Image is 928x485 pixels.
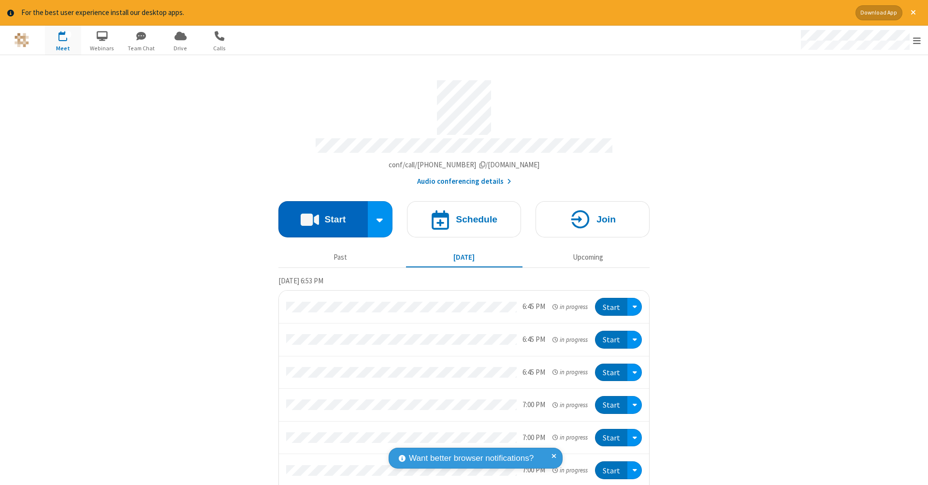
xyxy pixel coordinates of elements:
em: in progress [552,367,588,377]
div: 7:00 PM [522,399,545,411]
em: in progress [552,466,588,475]
div: Open menu [627,461,642,479]
span: Calls [202,44,238,53]
div: Open menu [627,396,642,414]
section: Account details [278,73,650,187]
div: Open menu [627,429,642,447]
div: Start conference options [368,201,393,237]
div: Open menu [627,331,642,349]
div: 6:45 PM [522,367,545,378]
em: in progress [552,433,588,442]
button: Schedule [407,201,521,237]
span: Copy my meeting room link [389,160,540,169]
div: Open menu [792,26,928,55]
button: Download App [855,5,902,20]
h4: Join [596,215,616,224]
span: [DATE] 6:53 PM [278,276,323,285]
button: [DATE] [406,249,522,267]
div: 8 [65,31,72,38]
span: Meet [45,44,81,53]
button: Start [278,201,368,237]
img: QA Selenium DO NOT DELETE OR CHANGE [14,33,29,47]
div: 6:45 PM [522,301,545,312]
div: Open menu [627,298,642,316]
h4: Start [324,215,346,224]
button: Audio conferencing details [417,176,511,187]
button: Start [595,298,627,316]
div: Open menu [627,364,642,382]
button: Close alert [906,5,921,20]
span: Drive [162,44,199,53]
button: Start [595,461,627,479]
div: For the best user experience install our desktop apps. [21,7,848,18]
button: Start [595,396,627,414]
h4: Schedule [456,215,497,224]
button: Start [595,331,627,349]
button: Start [595,364,627,382]
button: Copy my meeting room linkCopy my meeting room link [389,160,540,171]
span: Webinars [84,44,120,53]
span: Want better browser notifications? [409,452,534,465]
button: Start [595,429,627,447]
iframe: Chat [904,460,921,478]
div: 7:00 PM [522,432,545,443]
button: Join [536,201,650,237]
button: Past [282,249,399,267]
div: 6:45 PM [522,334,545,345]
button: Logo [3,26,40,55]
em: in progress [552,302,588,311]
em: in progress [552,400,588,410]
span: Team Chat [123,44,159,53]
button: Upcoming [530,249,646,267]
em: in progress [552,335,588,344]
